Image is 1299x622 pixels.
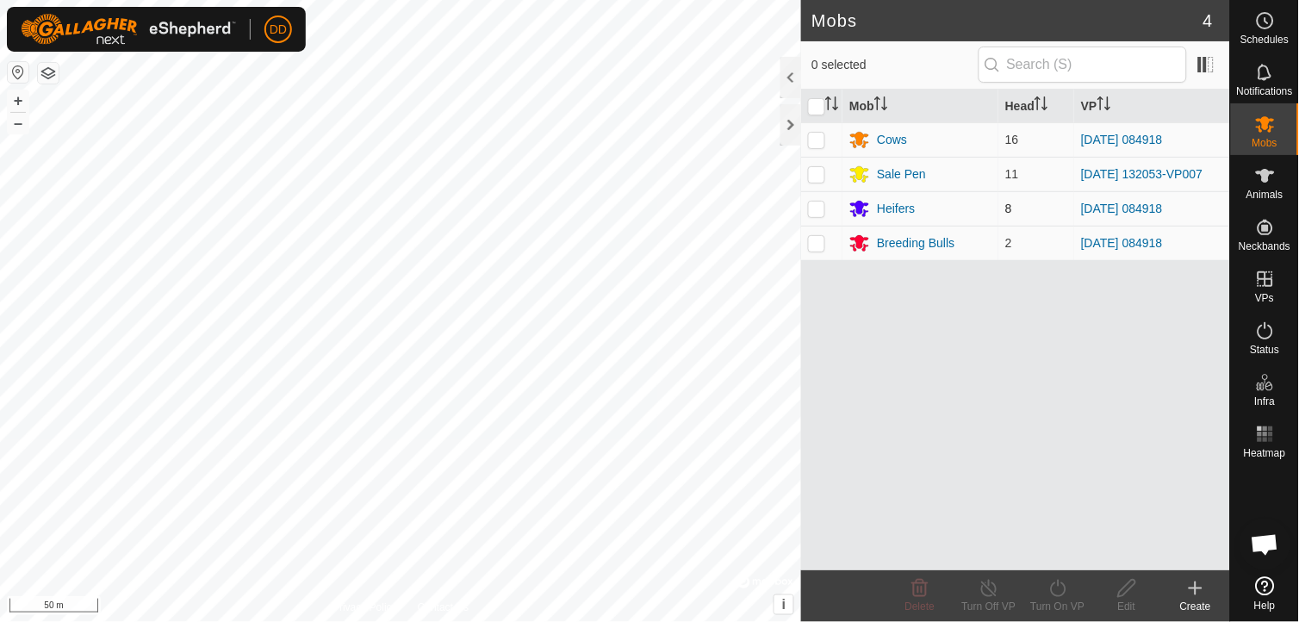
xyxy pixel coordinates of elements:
[1203,8,1213,34] span: 4
[1005,167,1019,181] span: 11
[1081,167,1203,181] a: [DATE] 132053-VP007
[979,47,1187,83] input: Search (S)
[1255,293,1274,303] span: VPs
[1005,133,1019,146] span: 16
[998,90,1074,123] th: Head
[1254,396,1275,407] span: Infra
[270,21,287,39] span: DD
[8,113,28,134] button: –
[811,10,1203,31] h2: Mobs
[333,600,397,615] a: Privacy Policy
[1231,569,1299,618] a: Help
[877,234,954,252] div: Breeding Bulls
[1254,600,1276,611] span: Help
[1092,599,1161,614] div: Edit
[774,595,793,614] button: i
[8,90,28,111] button: +
[1081,236,1163,250] a: [DATE] 084918
[1246,190,1283,200] span: Animals
[782,597,786,612] span: i
[1074,90,1230,123] th: VP
[842,90,998,123] th: Mob
[905,600,935,613] span: Delete
[1081,133,1163,146] a: [DATE] 084918
[874,99,888,113] p-sorticon: Activate to sort
[1035,99,1048,113] p-sorticon: Activate to sort
[418,600,469,615] a: Contact Us
[1237,86,1293,96] span: Notifications
[877,165,926,183] div: Sale Pen
[1252,138,1277,148] span: Mobs
[811,56,978,74] span: 0 selected
[954,599,1023,614] div: Turn Off VP
[877,131,907,149] div: Cows
[1244,448,1286,458] span: Heatmap
[1005,202,1012,215] span: 8
[1023,599,1092,614] div: Turn On VP
[1239,241,1290,252] span: Neckbands
[8,62,28,83] button: Reset Map
[38,63,59,84] button: Map Layers
[1240,519,1291,570] div: Open chat
[21,14,236,45] img: Gallagher Logo
[1081,202,1163,215] a: [DATE] 084918
[1161,599,1230,614] div: Create
[1250,345,1279,355] span: Status
[1005,236,1012,250] span: 2
[825,99,839,113] p-sorticon: Activate to sort
[1097,99,1111,113] p-sorticon: Activate to sort
[1240,34,1289,45] span: Schedules
[877,200,915,218] div: Heifers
